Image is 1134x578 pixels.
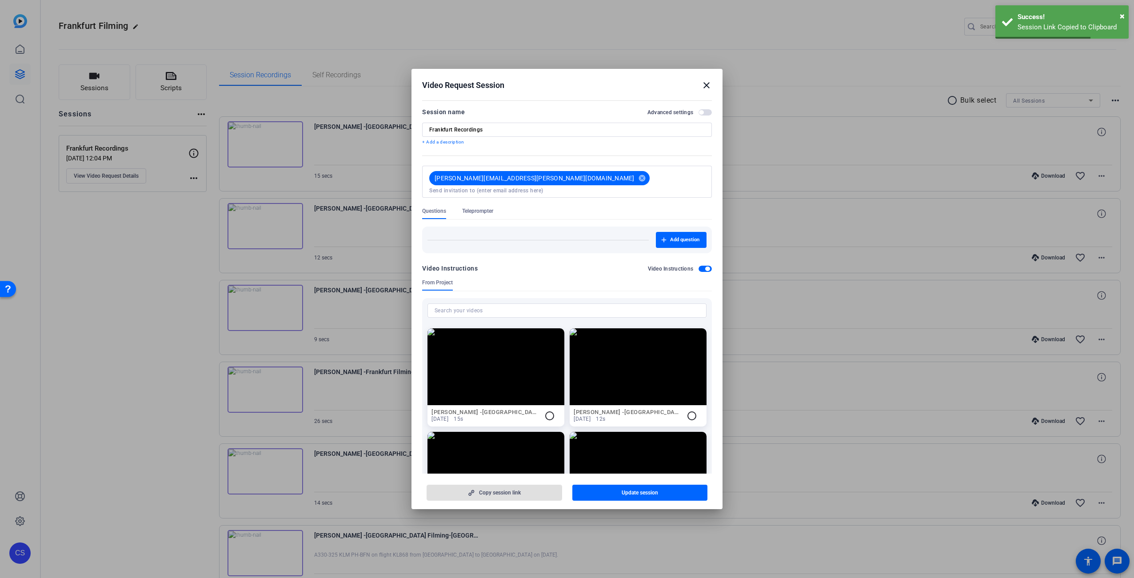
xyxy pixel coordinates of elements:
input: Send invitation to (enter email address here) [429,187,705,194]
img: Not found [570,432,707,509]
span: Teleprompter [462,207,493,215]
span: Update session [622,489,658,496]
img: Not found [570,328,707,405]
img: Not found [427,432,564,509]
div: Success! [1018,12,1122,22]
input: Enter Session Name [429,126,705,133]
mat-icon: radio_button_unchecked [544,411,555,421]
img: Not found [427,328,564,405]
span: Copy session link [479,489,521,496]
span: [DATE] [574,415,591,423]
div: Video Instructions [422,263,478,274]
button: Copy session link [427,485,562,501]
mat-icon: radio_button_unchecked [687,411,697,421]
span: Add question [670,236,699,243]
span: 12s [596,415,606,423]
h2: [PERSON_NAME] -[GEOGRAPHIC_DATA] Filming-[GEOGRAPHIC_DATA] Recordings-1759137069409-webcam [431,409,539,415]
span: [DATE] [431,415,448,423]
span: × [1120,11,1125,21]
button: Close [1120,9,1125,23]
span: 15s [454,415,463,423]
div: Session Link Copied to Clipboard [1018,22,1122,32]
div: Video Request Session [422,80,712,91]
button: Add question [656,232,707,248]
h2: Video Instructions [648,265,694,272]
h2: [PERSON_NAME] -[GEOGRAPHIC_DATA] Filming-[GEOGRAPHIC_DATA] Recordings-1759131436239-webcam [574,409,681,415]
span: Questions [422,207,446,215]
span: [PERSON_NAME][EMAIL_ADDRESS][PERSON_NAME][DOMAIN_NAME] [435,174,635,183]
mat-icon: close [701,80,712,91]
span: From Project [422,279,453,286]
p: + Add a description [422,139,712,146]
button: Update session [572,485,708,501]
div: Session name [422,107,465,117]
input: Search your videos [435,305,699,316]
h2: Advanced settings [647,109,693,116]
mat-icon: cancel [635,174,650,182]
